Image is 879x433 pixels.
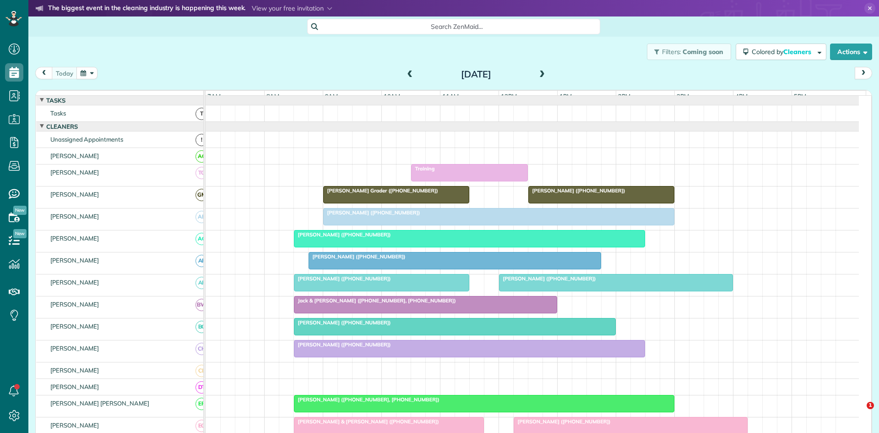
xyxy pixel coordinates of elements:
[752,48,814,56] span: Colored by
[513,418,611,425] span: [PERSON_NAME] ([PHONE_NUMBER])
[616,93,632,100] span: 2pm
[195,255,208,267] span: AF
[683,48,724,56] span: Coming soon
[499,275,597,282] span: [PERSON_NAME] ([PHONE_NUMBER])
[293,275,391,282] span: [PERSON_NAME] ([PHONE_NUMBER])
[195,108,208,120] span: T
[44,123,80,130] span: Cleaners
[783,48,813,56] span: Cleaners
[830,44,872,60] button: Actions
[195,233,208,245] span: AC
[293,341,391,348] span: [PERSON_NAME] ([PHONE_NUMBER])
[528,187,626,194] span: [PERSON_NAME] ([PHONE_NUMBER])
[733,93,749,100] span: 4pm
[293,418,439,425] span: [PERSON_NAME] & [PERSON_NAME] ([PHONE_NUMBER])
[308,253,406,260] span: [PERSON_NAME] ([PHONE_NUMBER])
[49,257,101,264] span: [PERSON_NAME]
[195,189,208,201] span: GM
[49,191,101,198] span: [PERSON_NAME]
[195,321,208,333] span: BC
[195,211,208,223] span: AB
[49,169,101,176] span: [PERSON_NAME]
[855,67,872,79] button: next
[323,187,439,194] span: [PERSON_NAME] Grader ([PHONE_NUMBER])
[558,93,574,100] span: 1pm
[293,319,391,326] span: [PERSON_NAME] ([PHONE_NUMBER])
[52,67,77,79] button: today
[49,400,151,407] span: [PERSON_NAME] [PERSON_NAME]
[49,279,101,286] span: [PERSON_NAME]
[48,4,245,14] strong: The biggest event in the cleaning industry is happening this week.
[323,93,340,100] span: 9am
[848,402,870,424] iframe: Intercom live chat
[195,134,208,146] span: !
[35,67,53,79] button: prev
[13,206,27,215] span: New
[49,383,101,390] span: [PERSON_NAME]
[49,323,101,330] span: [PERSON_NAME]
[195,167,208,179] span: TG
[323,209,421,216] span: [PERSON_NAME] ([PHONE_NUMBER])
[13,229,27,238] span: New
[419,69,533,79] h2: [DATE]
[195,150,208,163] span: AC
[49,422,101,429] span: [PERSON_NAME]
[440,93,461,100] span: 11am
[792,93,808,100] span: 5pm
[662,48,681,56] span: Filters:
[195,420,208,432] span: EG
[49,110,68,117] span: Tasks
[499,93,519,100] span: 12pm
[49,345,101,352] span: [PERSON_NAME]
[49,367,101,374] span: [PERSON_NAME]
[195,343,208,355] span: CH
[44,97,67,104] span: Tasks
[195,365,208,377] span: CL
[195,398,208,410] span: EP
[195,277,208,289] span: AF
[49,301,101,308] span: [PERSON_NAME]
[49,136,125,143] span: Unassigned Appointments
[867,402,874,409] span: 1
[293,396,440,403] span: [PERSON_NAME] ([PHONE_NUMBER], [PHONE_NUMBER])
[675,93,691,100] span: 3pm
[206,93,222,100] span: 7am
[293,297,456,304] span: Jack & [PERSON_NAME] ([PHONE_NUMBER], [PHONE_NUMBER])
[49,213,101,220] span: [PERSON_NAME]
[195,299,208,311] span: BW
[382,93,402,100] span: 10am
[49,235,101,242] span: [PERSON_NAME]
[736,44,826,60] button: Colored byCleaners
[49,152,101,159] span: [PERSON_NAME]
[265,93,282,100] span: 8am
[411,165,435,172] span: Training
[293,231,391,238] span: [PERSON_NAME] ([PHONE_NUMBER])
[195,381,208,394] span: DT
